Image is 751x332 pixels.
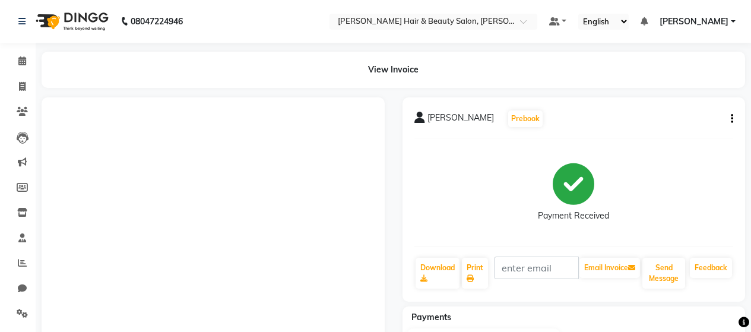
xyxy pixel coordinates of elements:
[411,312,451,322] span: Payments
[427,112,494,128] span: [PERSON_NAME]
[579,258,640,278] button: Email Invoice
[538,210,609,222] div: Payment Received
[131,5,183,38] b: 08047224946
[690,258,732,278] a: Feedback
[494,257,579,279] input: enter email
[462,258,488,289] a: Print
[30,5,112,38] img: logo
[416,258,460,289] a: Download
[42,52,745,88] div: View Invoice
[508,110,543,127] button: Prebook
[660,15,728,28] span: [PERSON_NAME]
[642,258,685,289] button: Send Message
